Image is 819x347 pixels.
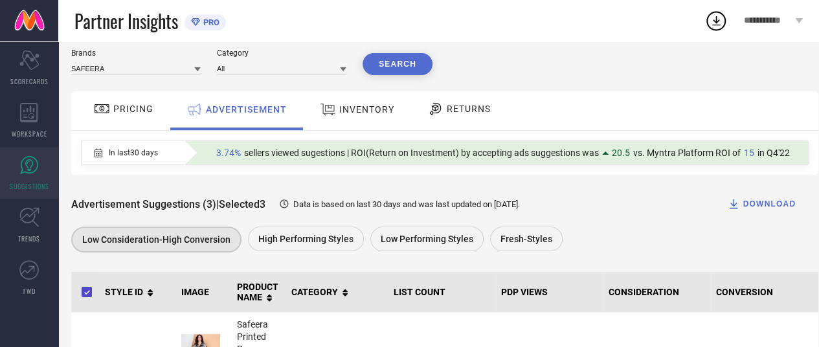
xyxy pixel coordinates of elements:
[113,104,153,114] span: PRICING
[447,104,491,114] span: RETURNS
[711,272,818,313] th: CONVERSION
[727,197,796,210] div: DOWNLOAD
[500,234,552,244] span: Fresh-Styles
[244,148,599,158] span: sellers viewed sugestions | ROI(Return on Investment) by accepting ads suggestions was
[74,8,178,34] span: Partner Insights
[82,234,230,245] span: Low Consideration-High Conversion
[603,272,711,313] th: CONSIDERATION
[388,272,496,313] th: LIST COUNT
[757,148,790,158] span: in Q4'22
[258,234,353,244] span: High Performing Styles
[18,234,40,243] span: TRENDS
[216,198,219,210] span: |
[219,198,265,210] span: Selected 3
[496,272,603,313] th: PDP VIEWS
[744,148,754,158] span: 15
[232,272,286,313] th: PRODUCT NAME
[339,104,394,115] span: INVENTORY
[100,272,176,313] th: STYLE ID
[206,104,287,115] span: ADVERTISEMENT
[363,53,432,75] button: Search
[176,272,232,313] th: IMAGE
[704,9,728,32] div: Open download list
[286,272,388,313] th: CATEGORY
[23,286,36,296] span: FWD
[612,148,630,158] span: 20.5
[10,181,49,191] span: SUGGESTIONS
[109,148,158,157] span: In last 30 days
[210,144,796,161] div: Percentage of sellers who have viewed suggestions for the current Insight Type
[293,199,520,209] span: Data is based on last 30 days and was last updated on [DATE] .
[217,49,346,58] div: Category
[10,76,49,86] span: SCORECARDS
[71,198,216,210] span: Advertisement Suggestions (3)
[71,49,201,58] div: Brands
[711,191,812,217] button: DOWNLOAD
[381,234,473,244] span: Low Performing Styles
[216,148,241,158] span: 3.74%
[633,148,741,158] span: vs. Myntra Platform ROI of
[200,17,219,27] span: PRO
[12,129,47,139] span: WORKSPACE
